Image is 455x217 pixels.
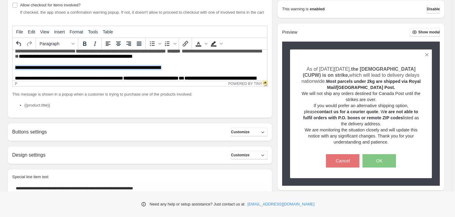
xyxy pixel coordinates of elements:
span: Special line item text [12,175,48,179]
strong: contact us for a courier quote [317,109,378,114]
button: Undo [14,39,24,49]
span: Format [70,29,83,34]
button: Italic [90,39,100,49]
div: Numbered list [162,39,177,49]
h2: Preview [282,30,297,35]
h2: Design settings [12,152,45,158]
strong: the [DEMOGRAPHIC_DATA] (CUPW) is on [303,66,416,78]
button: Redo [24,39,34,49]
p: We are monitoring the situation closely and will update this notice with any significant changes.... [301,127,422,145]
a: Powered by Tiny [228,82,262,86]
span: Paragraph [40,41,69,46]
span: listed as the delivery address. [303,109,419,126]
p: This message is shown in a popup when a customer is trying to purchase one of the products involved: [12,91,268,97]
span: Insert [54,29,65,34]
span: Allow checkout for items involved? [20,3,81,7]
strong: e are not able to fulfil orders with P.O. boxes or remote ZIP codes [303,109,418,120]
button: Align left [103,39,113,49]
span: View [40,29,49,34]
button: Align center [113,39,124,49]
button: Formats [37,39,77,49]
button: Customize [231,151,268,159]
p: This warning is [282,6,309,12]
span: Table [103,29,113,34]
span: As of [DATE][DATE], [306,66,351,72]
a: [EMAIL_ADDRESS][DOMAIN_NAME] [247,201,314,207]
span: File [16,29,23,34]
span: which will lead to delivery delays nationwide. [302,73,419,84]
strong: enabled [310,6,325,12]
p: We will not ship any orders destined for Canada Post until the strikes are over. [301,90,422,103]
button: OK [362,154,396,168]
button: Justify [134,39,144,49]
button: Bold [79,39,90,49]
div: Text color [193,39,208,49]
div: Background color [208,39,224,49]
span: Customize [231,153,250,158]
span: Show modal [418,30,440,35]
span: Tools [88,29,98,34]
button: Show modal [410,28,440,36]
p: If you would prefer an alternative shipping option, please . W [301,103,422,127]
iframe: Rich Text Area [12,50,267,81]
button: Align right [124,39,134,49]
button: Disable [427,5,440,13]
span: If checked, the app shows a confirmation warning popup. If not, it doesn't allow to proceed to ch... [20,10,264,15]
strong: strike, [335,73,349,78]
span: Edit [28,29,35,34]
strong: Most parcels under 2kg are shipped via Royal Mail/[GEOGRAPHIC_DATA] Post. [326,79,421,90]
div: p [15,82,17,86]
button: Insert/edit link [180,39,191,49]
div: Bullet list [147,39,162,49]
li: {{product.title}} [24,102,268,108]
h2: Buttons settings [12,129,47,135]
button: Customize [231,128,268,136]
button: Cancel [326,154,359,168]
span: Disable [427,7,440,12]
div: Resize [262,81,267,86]
span: Customize [231,130,250,134]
